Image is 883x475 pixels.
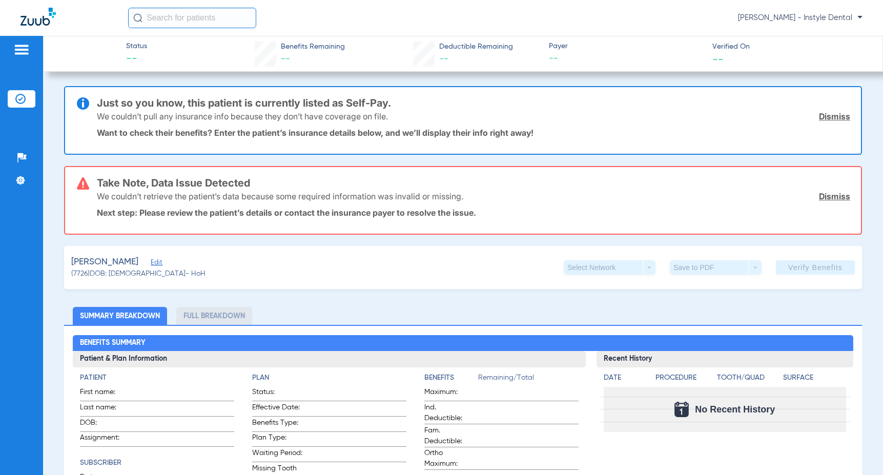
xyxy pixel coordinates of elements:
a: Dismiss [819,111,850,121]
span: Status [126,41,147,52]
img: info-icon [77,97,89,110]
span: Ortho Maximum: [424,448,475,469]
app-breakdown-title: Surface [783,373,846,387]
span: Plan Type: [252,432,302,446]
h4: Surface [783,373,846,383]
span: DOB: [80,418,130,431]
span: No Recent History [695,404,775,415]
input: Search for patients [128,8,256,28]
app-breakdown-title: Benefits [424,373,478,387]
img: hamburger-icon [13,44,30,56]
img: error-icon [77,177,89,190]
span: -- [549,52,703,65]
span: Payer [549,41,703,52]
li: Summary Breakdown [73,307,167,325]
h3: Just so you know, this patient is currently listed as Self-Pay. [97,98,850,108]
h4: Plan [252,373,406,383]
span: Fam. Deductible: [424,425,475,447]
p: We couldn’t pull any insurance info because they don’t have coverage on file. [97,111,388,121]
h4: Subscriber [80,458,234,468]
span: Remaining/Total [478,373,579,387]
h3: Recent History [597,351,853,367]
h2: Benefits Summary [73,335,853,352]
img: Zuub Logo [20,8,56,26]
span: -- [126,52,147,67]
span: Assignment: [80,432,130,446]
h4: Date [604,373,647,383]
span: [PERSON_NAME] - Instyle Dental [738,13,863,23]
h4: Procedure [655,373,713,383]
span: Status: [252,387,302,401]
img: Search Icon [133,13,142,23]
img: Calendar [674,402,689,417]
span: Benefits Type: [252,418,302,431]
p: We couldn’t retrieve the patient’s data because some required information was invalid or missing. [97,191,463,201]
h4: Benefits [424,373,478,383]
p: Next step: Please review the patient’s details or contact the insurance payer to resolve the issue. [97,208,850,218]
a: Dismiss [819,191,850,201]
li: Full Breakdown [176,307,252,325]
iframe: Chat Widget [832,426,883,475]
span: Verified On [712,42,867,52]
app-breakdown-title: Tooth/Quad [717,373,779,387]
span: -- [281,54,290,64]
app-breakdown-title: Procedure [655,373,713,387]
span: Ind. Deductible: [424,402,475,424]
span: [PERSON_NAME] [71,256,138,269]
h4: Patient [80,373,234,383]
app-breakdown-title: Date [604,373,647,387]
p: Want to check their benefits? Enter the patient’s insurance details below, and we’ll display thei... [97,128,850,138]
span: (7726) DOB: [DEMOGRAPHIC_DATA] - HoH [71,269,206,279]
h3: Take Note, Data Issue Detected [97,178,850,188]
span: Edit [151,259,160,269]
span: First name: [80,387,130,401]
span: Effective Date: [252,402,302,416]
span: Deductible Remaining [439,42,513,52]
span: Maximum: [424,387,475,401]
h4: Tooth/Quad [717,373,779,383]
h3: Patient & Plan Information [73,351,586,367]
span: Last name: [80,402,130,416]
span: -- [439,54,448,64]
span: Benefits Remaining [281,42,345,52]
span: -- [712,53,724,64]
span: Waiting Period: [252,448,302,462]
